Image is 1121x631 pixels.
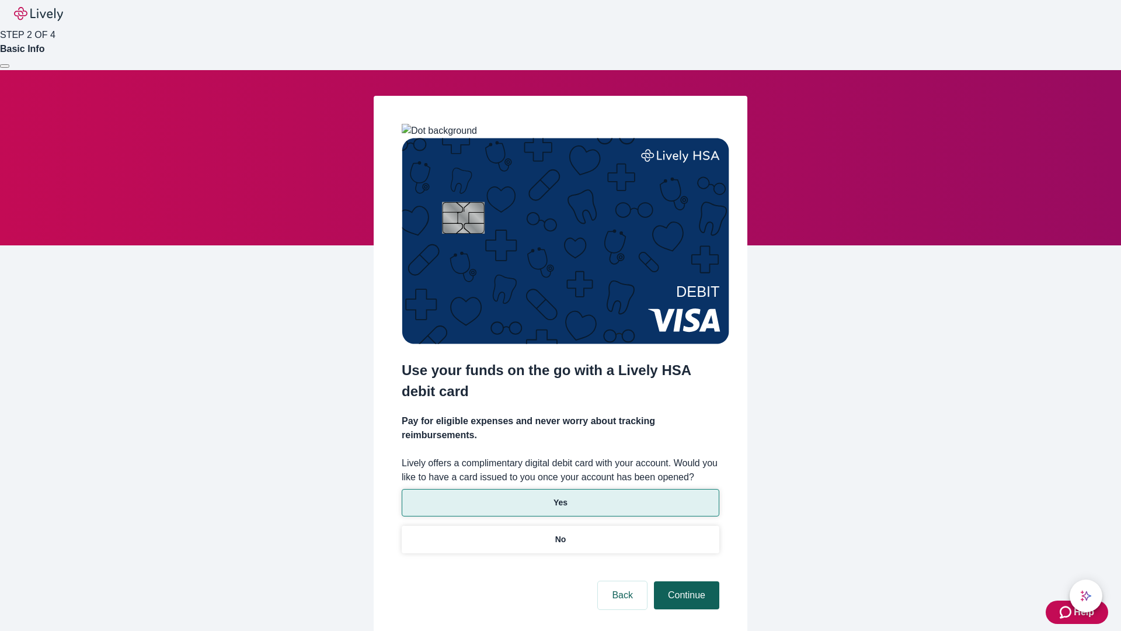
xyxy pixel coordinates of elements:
img: Lively [14,7,63,21]
svg: Lively AI Assistant [1080,590,1092,602]
button: chat [1070,580,1102,612]
button: Continue [654,581,719,609]
svg: Zendesk support icon [1060,605,1074,619]
p: Yes [553,497,568,509]
button: No [402,526,719,553]
button: Back [598,581,647,609]
h4: Pay for eligible expenses and never worry about tracking reimbursements. [402,414,719,442]
img: Debit card [402,138,729,344]
img: Dot background [402,124,477,138]
p: No [555,533,566,546]
label: Lively offers a complimentary digital debit card with your account. Would you like to have a card... [402,456,719,484]
span: Help [1074,605,1094,619]
button: Yes [402,489,719,516]
h2: Use your funds on the go with a Lively HSA debit card [402,360,719,402]
button: Zendesk support iconHelp [1046,601,1108,624]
